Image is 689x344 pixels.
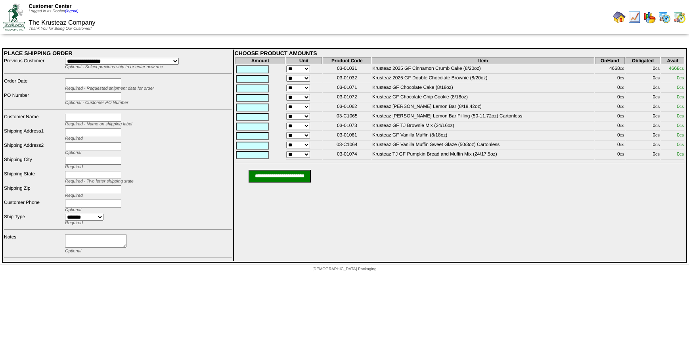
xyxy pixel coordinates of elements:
span: Thank You for Being Our Customer! [29,27,92,31]
span: 0 [677,85,684,90]
td: Krusteaz [PERSON_NAME] Lemon Bar Filling (50-11.72oz) Cartonless [372,113,594,121]
span: 0 [677,123,684,128]
span: Required - Two letter shipping state [65,179,134,184]
span: 0 [677,142,684,147]
span: CS [655,153,660,156]
span: CS [679,86,684,90]
td: 0 [595,122,625,131]
td: 03-01031 [323,65,371,74]
td: 0 [626,65,660,74]
span: CS [679,143,684,147]
td: Krusteaz GF Vanilla Muffin (8/18oz) [372,132,594,140]
span: CS [655,124,660,128]
span: CS [620,153,624,156]
span: 0 [677,104,684,109]
td: 0 [595,132,625,140]
td: 03-C1064 [323,141,371,150]
td: Shipping Address1 [4,128,64,141]
span: Required [65,221,83,225]
td: Krusteaz GF Chocolate Chip Cookie (8/18oz) [372,94,594,102]
span: Customer Center [29,3,71,9]
td: Notes [4,234,64,254]
td: 0 [626,141,660,150]
td: Shipping State [4,171,64,184]
img: ZoRoCo_Logo(Green%26Foil)%20jpg.webp [3,4,25,30]
td: Shipping Address2 [4,142,64,156]
td: 0 [626,103,660,112]
img: line_graph.gif [628,11,641,23]
td: 0 [626,122,660,131]
th: OnHand [595,57,625,64]
span: Optional - Customer PO Number [65,100,128,105]
td: Shipping Zip [4,185,64,198]
span: CS [620,86,624,90]
td: 0 [595,75,625,83]
th: Product Code [323,57,371,64]
td: 03-01072 [323,94,371,102]
th: Item [372,57,594,64]
span: Required [65,193,83,198]
span: CS [655,86,660,90]
span: CS [655,143,660,147]
div: CHOOSE PRODUCT AMOUNTS [235,50,685,56]
td: Krusteaz 2025 GF Double Chocolate Brownie (8/20oz) [372,75,594,83]
span: 0 [677,94,684,100]
td: 0 [595,113,625,121]
span: CS [679,105,684,109]
span: Optional - Select previous ship to or enter new one [65,65,163,69]
td: 0 [595,103,625,112]
td: Krusteaz TJ GF Pumpkin Bread and Muffin Mix (24/17.5oz) [372,151,594,160]
td: 0 [595,141,625,150]
span: 0 [677,75,684,81]
span: CS [679,134,684,137]
td: 03-01073 [323,122,371,131]
span: Optional [65,208,81,212]
td: Previous Customer [4,58,64,70]
td: 0 [626,94,660,102]
td: 03-01074 [323,151,371,160]
span: CS [620,124,624,128]
span: CS [679,96,684,99]
span: CS [655,67,660,71]
span: CS [679,67,684,71]
td: Ship Type [4,213,64,226]
span: CS [655,134,660,137]
span: CS [620,134,624,137]
td: Krusteaz [PERSON_NAME] Lemon Bar (8/18.42oz) [372,103,594,112]
img: calendarinout.gif [673,11,686,23]
td: Krusteaz GF Chocolate Cake (8/18oz) [372,84,594,93]
span: CS [655,77,660,80]
td: Customer Name [4,113,64,127]
img: graph.gif [643,11,656,23]
td: 03-01062 [323,103,371,112]
td: Krusteaz 2025 GF Cinnamon Crumb Cake (8/20oz) [372,65,594,74]
span: The Krusteaz Company [29,19,95,26]
span: CS [620,105,624,109]
td: 0 [595,94,625,102]
span: CS [679,115,684,118]
div: PLACE SHIPPING ORDER [4,50,232,56]
th: Avail [661,57,684,64]
span: CS [679,124,684,128]
span: Optional [65,150,81,155]
td: Customer Phone [4,199,64,213]
span: CS [620,77,624,80]
span: 0 [677,132,684,138]
span: CS [655,105,660,109]
span: CS [679,77,684,80]
span: CS [655,115,660,118]
td: 03-01061 [323,132,371,140]
td: 0 [595,84,625,93]
span: Required - Requested shipment date for order [65,86,154,91]
td: 0 [626,75,660,83]
td: 0 [626,113,660,121]
span: CS [620,96,624,99]
img: home.gif [613,11,626,23]
td: 0 [626,84,660,93]
td: 4668 [595,65,625,74]
span: CS [679,153,684,156]
a: (logout) [65,9,78,13]
span: [DEMOGRAPHIC_DATA] Packaging [312,267,376,271]
th: Obligated [626,57,660,64]
td: PO Number [4,92,64,106]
